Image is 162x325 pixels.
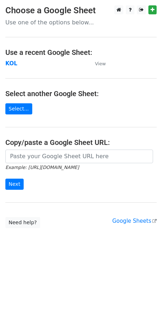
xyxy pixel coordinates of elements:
small: View [95,61,106,66]
input: Next [5,179,24,190]
a: Select... [5,103,32,114]
h4: Copy/paste a Google Sheet URL: [5,138,157,147]
small: Example: [URL][DOMAIN_NAME] [5,165,79,170]
a: Need help? [5,217,40,228]
h4: Select another Google Sheet: [5,89,157,98]
h4: Use a recent Google Sheet: [5,48,157,57]
h3: Choose a Google Sheet [5,5,157,16]
a: Google Sheets [112,218,157,224]
a: KOL [5,60,17,67]
p: Use one of the options below... [5,19,157,26]
a: View [88,60,106,67]
input: Paste your Google Sheet URL here [5,150,153,163]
